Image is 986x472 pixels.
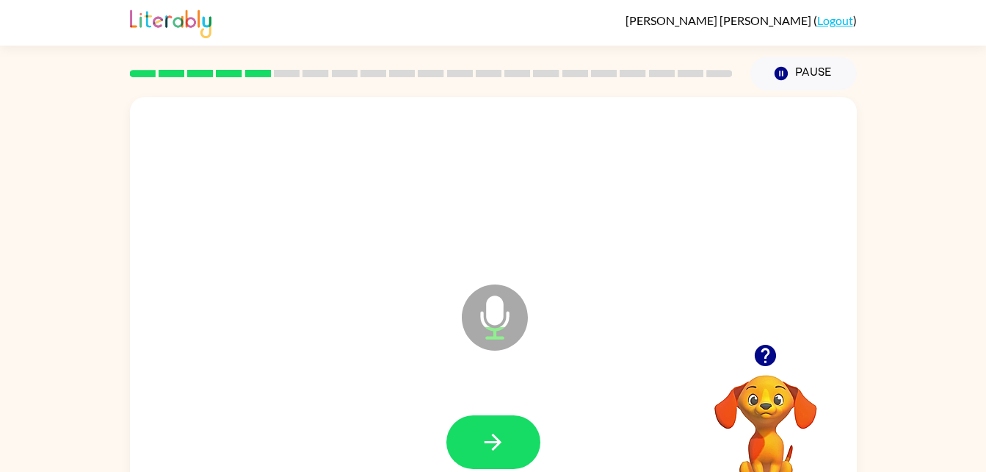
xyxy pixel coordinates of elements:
[626,13,813,27] span: [PERSON_NAME] [PERSON_NAME]
[817,13,853,27] a: Logout
[750,57,857,90] button: Pause
[130,6,211,38] img: Literably
[626,13,857,27] div: ( )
